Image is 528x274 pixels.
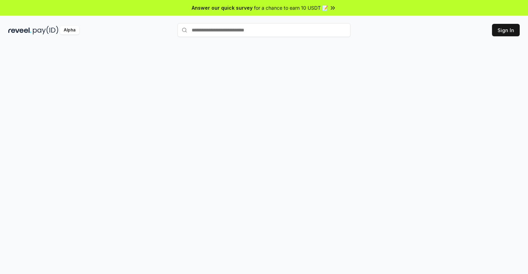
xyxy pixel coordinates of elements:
[492,24,520,36] button: Sign In
[254,4,328,11] span: for a chance to earn 10 USDT 📝
[33,26,58,35] img: pay_id
[60,26,79,35] div: Alpha
[8,26,31,35] img: reveel_dark
[192,4,253,11] span: Answer our quick survey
